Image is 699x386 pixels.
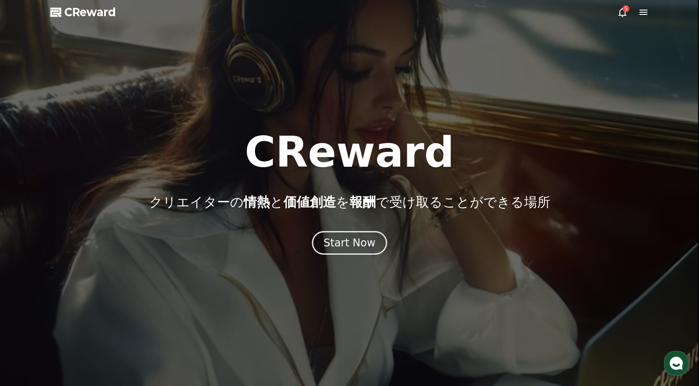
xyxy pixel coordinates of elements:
div: Start Now [324,236,376,250]
a: Messages [58,277,113,299]
span: Messages [73,291,98,298]
p: クリエイターの と を で受け取ることができる場所 [149,194,550,210]
span: CReward [64,5,116,19]
div: 5 [622,5,629,12]
span: Settings [129,291,151,298]
span: Home [22,291,38,298]
a: Settings [113,277,168,299]
a: Home [3,277,58,299]
a: 5 [617,7,628,18]
button: Start Now [312,231,388,255]
span: 価値創造 [283,194,336,210]
span: 情熱 [244,194,270,210]
h1: CReward [245,131,454,173]
a: CReward [50,5,116,19]
a: Start Now [312,240,388,248]
span: 報酬 [349,194,376,210]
